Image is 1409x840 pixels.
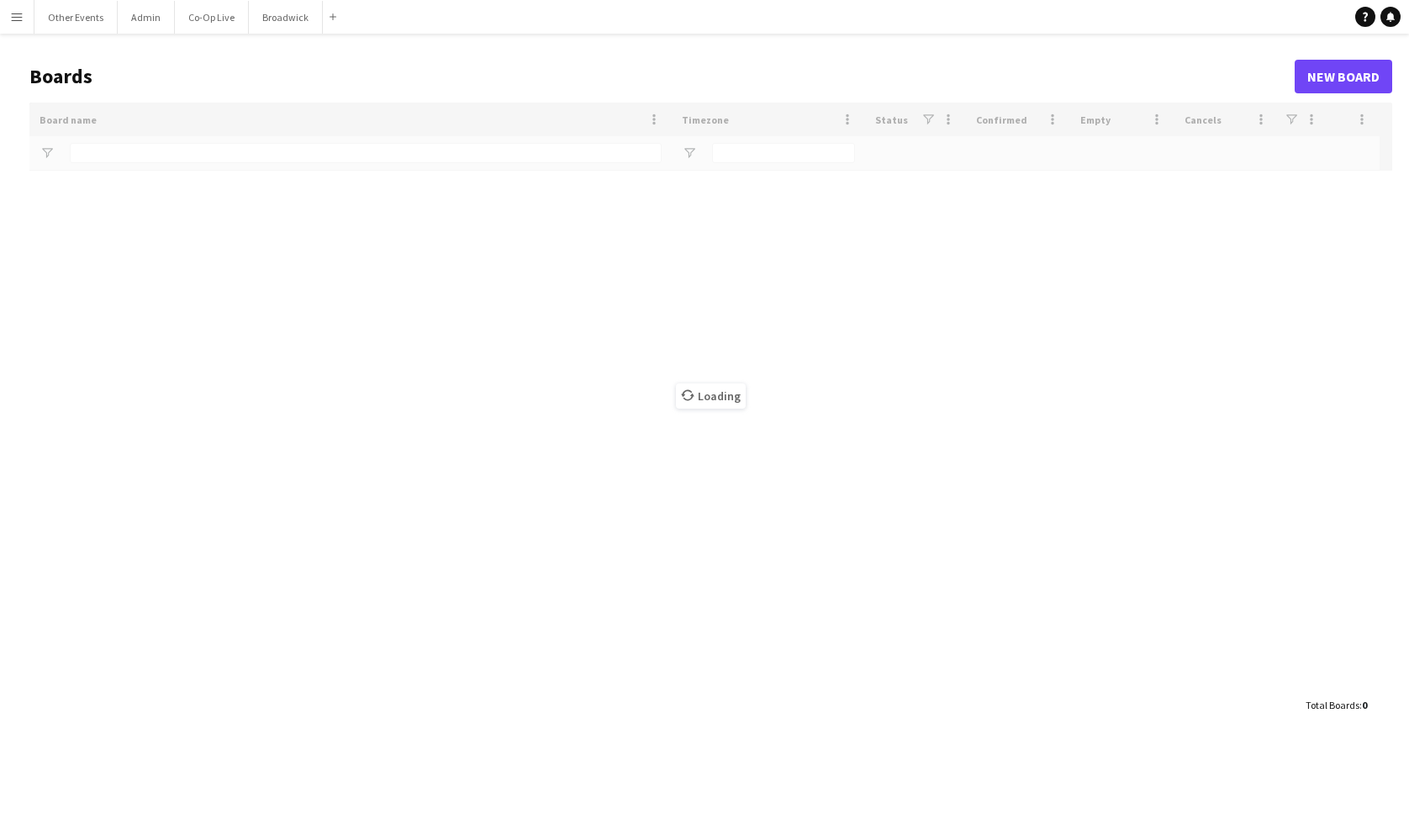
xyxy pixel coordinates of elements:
[29,64,1295,89] h1: Boards
[34,1,118,34] button: Other Events
[118,1,175,34] button: Admin
[1362,699,1367,711] span: 0
[676,383,746,409] span: Loading
[175,1,249,34] button: Co-Op Live
[1306,689,1367,721] div: :
[1295,60,1392,93] a: New Board
[1306,699,1359,711] span: Total Boards
[249,1,323,34] button: Broadwick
